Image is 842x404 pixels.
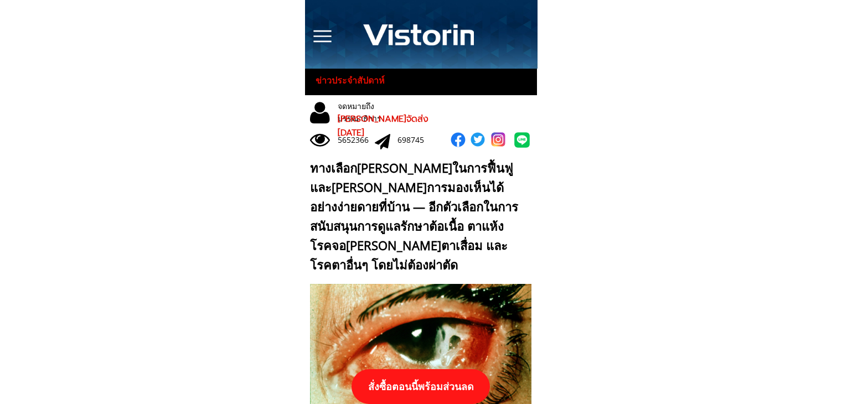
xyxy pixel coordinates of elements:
h3: ข่าวประจำสัปดาห์ [316,74,395,88]
div: 5652366 [338,134,375,146]
div: จดหมายถึงบรรณาธิการ [338,100,417,125]
div: 698745 [397,134,435,146]
div: ทางเลือก[PERSON_NAME]ในการฟื้นฟูและ[PERSON_NAME]การมองเห็นได้อย่างง่ายดายที่บ้าน — อีกตัวเลือกในก... [310,158,526,275]
p: สั่งซื้อตอนนี้พร้อมส่วนลด [352,369,490,404]
span: [PERSON_NAME]จัดส่ง [DATE] [338,112,428,140]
